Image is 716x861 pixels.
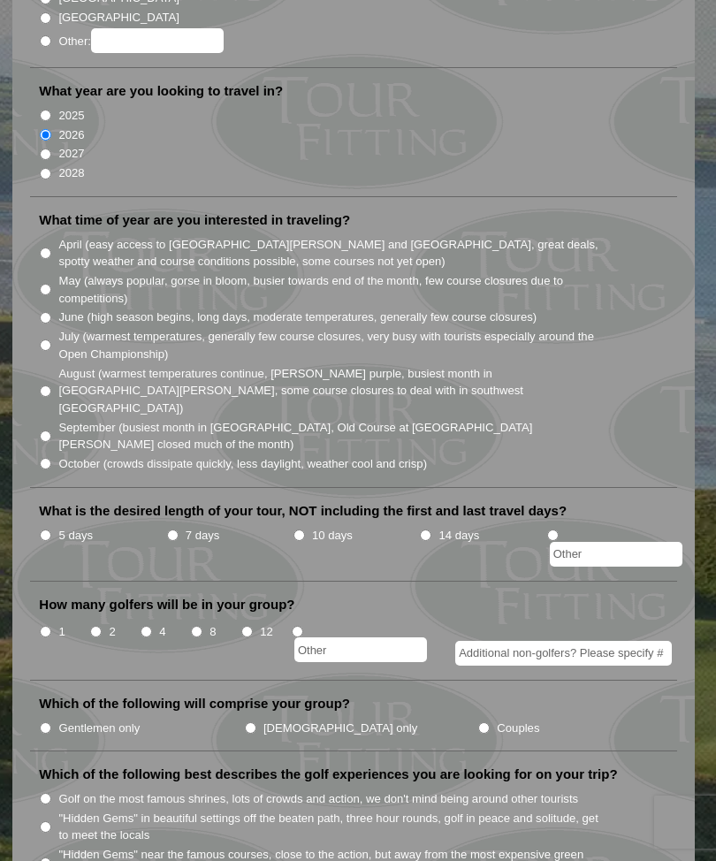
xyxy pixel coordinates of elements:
[455,641,672,666] input: Additional non-golfers? Please specify #
[186,527,220,545] label: 7 days
[39,82,283,100] label: What year are you looking to travel in?
[39,695,350,712] label: Which of the following will comprise your group?
[58,527,93,545] label: 5 days
[58,720,140,737] label: Gentlemen only
[159,623,165,641] label: 4
[58,164,84,182] label: 2028
[58,810,605,844] label: "Hidden Gems" in beautiful settings off the beaten path, three hour rounds, golf in peace and sol...
[58,236,605,270] label: April (easy access to [GEOGRAPHIC_DATA][PERSON_NAME] and [GEOGRAPHIC_DATA], great deals, spotty w...
[209,623,216,641] label: 8
[312,527,353,545] label: 10 days
[58,28,223,53] label: Other:
[58,790,578,808] label: Golf on the most famous shrines, lots of crowds and action, we don't mind being around other tour...
[58,107,84,125] label: 2025
[58,9,179,27] label: [GEOGRAPHIC_DATA]
[438,527,479,545] label: 14 days
[58,126,84,144] label: 2026
[91,28,224,53] input: Other:
[58,309,537,326] label: June (high season begins, long days, moderate temperatures, generally few course closures)
[39,596,294,613] label: How many golfers will be in your group?
[260,623,273,641] label: 12
[58,455,427,473] label: October (crowds dissipate quickly, less daylight, weather cool and crisp)
[109,623,115,641] label: 2
[263,720,417,737] label: [DEMOGRAPHIC_DATA] only
[550,542,682,567] input: Other
[39,211,350,229] label: What time of year are you interested in traveling?
[58,328,605,362] label: July (warmest temperatures, generally few course closures, very busy with tourists especially aro...
[39,502,567,520] label: What is the desired length of your tour, NOT including the first and last travel days?
[58,623,65,641] label: 1
[58,272,605,307] label: May (always popular, gorse in bloom, busier towards end of the month, few course closures due to ...
[58,365,605,417] label: August (warmest temperatures continue, [PERSON_NAME] purple, busiest month in [GEOGRAPHIC_DATA][P...
[58,145,84,163] label: 2027
[497,720,539,737] label: Couples
[39,766,617,783] label: Which of the following best describes the golf experiences you are looking for on your trip?
[58,419,605,453] label: September (busiest month in [GEOGRAPHIC_DATA], Old Course at [GEOGRAPHIC_DATA][PERSON_NAME] close...
[294,637,427,662] input: Other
